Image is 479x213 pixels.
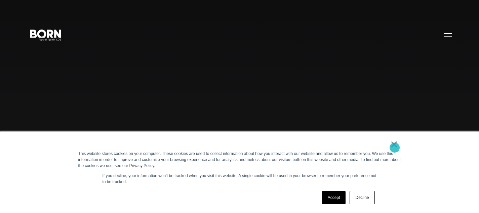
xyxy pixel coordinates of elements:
[350,191,374,204] a: Decline
[390,141,398,147] a: ×
[322,191,346,204] a: Accept
[103,173,377,185] p: If you decline, your information won’t be tracked when you visit this website. A single cookie wi...
[78,151,401,169] div: This website stores cookies on your computer. These cookies are used to collect information about...
[440,28,456,42] button: Open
